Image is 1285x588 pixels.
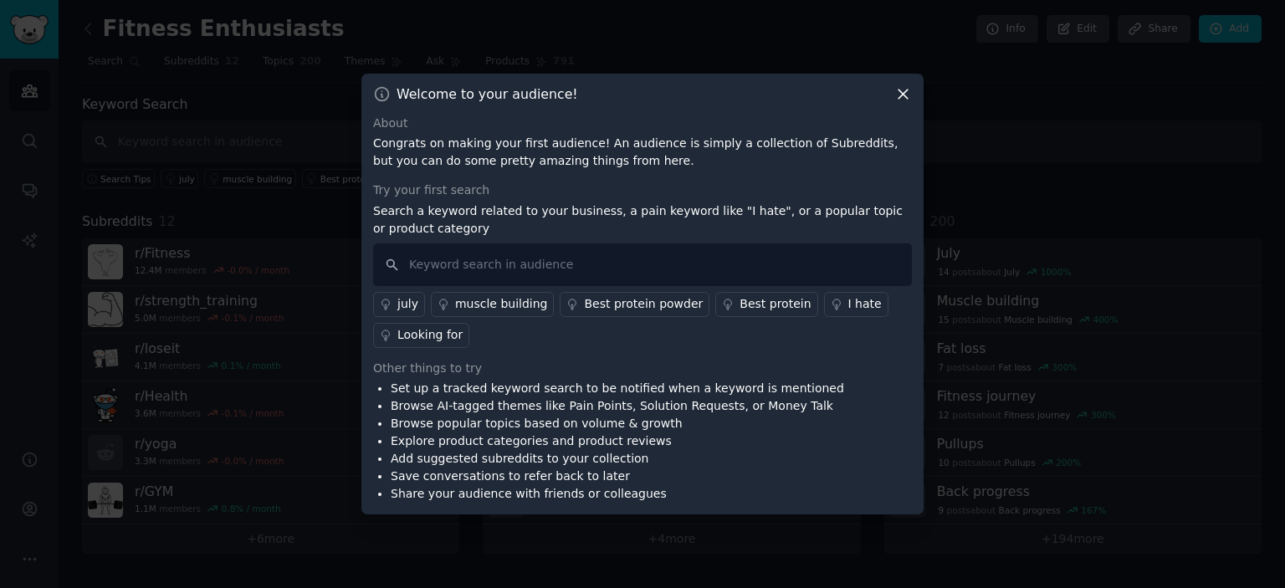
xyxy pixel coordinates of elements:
div: Best protein [740,295,811,313]
a: july [373,292,425,317]
li: Save conversations to refer back to later [391,468,844,485]
a: Best protein powder [560,292,709,317]
div: Looking for [397,326,463,344]
li: Share your audience with friends or colleagues [391,485,844,503]
div: About [373,115,912,132]
div: muscle building [455,295,548,313]
a: Best protein [715,292,817,317]
p: Congrats on making your first audience! An audience is simply a collection of Subreddits, but you... [373,135,912,170]
li: Browse AI-tagged themes like Pain Points, Solution Requests, or Money Talk [391,397,844,415]
a: Looking for [373,323,469,348]
li: Browse popular topics based on volume & growth [391,415,844,432]
p: Search a keyword related to your business, a pain keyword like "I hate", or a popular topic or pr... [373,202,912,238]
div: july [397,295,418,313]
li: Add suggested subreddits to your collection [391,450,844,468]
li: Set up a tracked keyword search to be notified when a keyword is mentioned [391,380,844,397]
a: muscle building [431,292,555,317]
li: Explore product categories and product reviews [391,432,844,450]
h3: Welcome to your audience! [397,85,578,103]
input: Keyword search in audience [373,243,912,286]
div: Try your first search [373,182,912,199]
div: Best protein powder [584,295,703,313]
a: I hate [824,292,888,317]
div: I hate [848,295,882,313]
div: Other things to try [373,360,912,377]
